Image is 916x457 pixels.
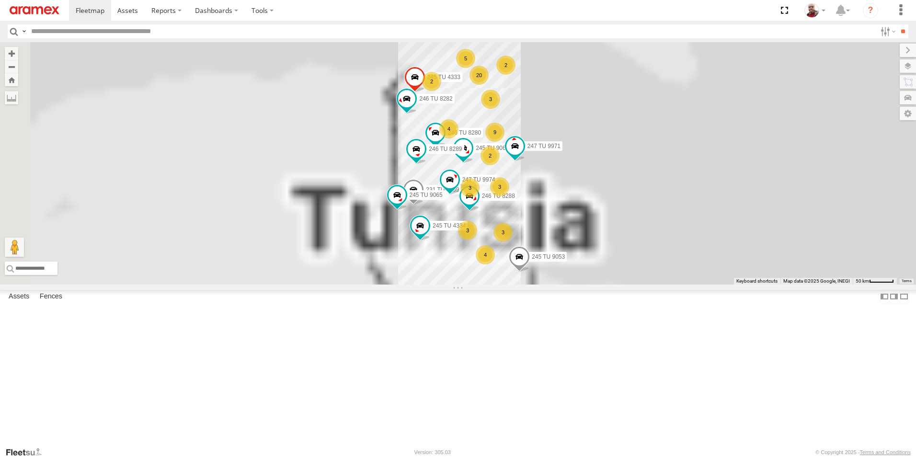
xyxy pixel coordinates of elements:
[783,278,850,284] span: Map data ©2025 Google, INEGI
[801,3,829,18] div: Majdi Ghannoudi
[427,74,460,80] span: 245 TU 4333
[414,449,451,455] div: Version: 305.03
[433,222,466,229] span: 245 TU 4334
[5,60,18,73] button: Zoom out
[460,178,480,197] div: 3
[419,96,452,103] span: 246 TU 8282
[532,254,565,261] span: 245 TU 9053
[482,193,515,199] span: 246 TU 8288
[880,290,889,304] label: Dock Summary Table to the Left
[20,24,28,38] label: Search Query
[902,279,912,283] a: Terms
[493,223,513,242] div: 3
[439,119,458,138] div: 4
[899,290,909,304] label: Hide Summary Table
[422,72,441,91] div: 2
[481,146,500,165] div: 2
[458,221,477,240] div: 3
[889,290,899,304] label: Dock Summary Table to the Right
[485,123,504,142] div: 9
[462,176,495,183] span: 247 TU 9974
[426,186,459,193] span: 231 TU 3159
[5,447,49,457] a: Visit our Website
[900,107,916,120] label: Map Settings
[476,145,509,151] span: 245 TU 9060
[5,91,18,104] label: Measure
[429,146,462,153] span: 246 TU 8289
[481,90,500,109] div: 3
[456,49,475,68] div: 5
[863,3,878,18] i: ?
[410,192,443,198] span: 245 TU 9065
[469,66,489,85] div: 20
[5,73,18,86] button: Zoom Home
[856,278,869,284] span: 50 km
[490,177,509,196] div: 3
[877,24,897,38] label: Search Filter Options
[35,290,67,303] label: Fences
[860,449,911,455] a: Terms and Conditions
[853,278,897,285] button: Map Scale: 50 km per 48 pixels
[527,143,561,149] span: 247 TU 9971
[736,278,778,285] button: Keyboard shortcuts
[4,290,34,303] label: Assets
[448,129,481,136] span: 246 TU 8280
[5,238,24,257] button: Drag Pegman onto the map to open Street View
[10,6,59,14] img: aramex-logo.svg
[815,449,911,455] div: © Copyright 2025 -
[496,56,515,75] div: 2
[5,47,18,60] button: Zoom in
[476,245,495,264] div: 4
